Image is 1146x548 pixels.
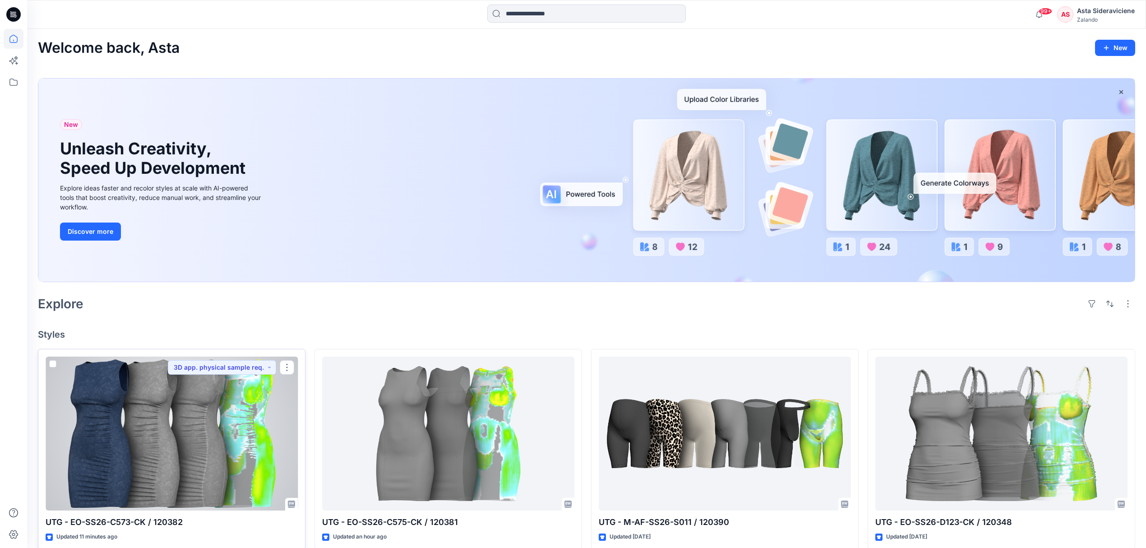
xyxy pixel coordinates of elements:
span: New [64,119,78,130]
div: Asta Sideraviciene [1077,5,1135,16]
p: UTG - EO-SS26-D123-CK / 120348 [875,516,1128,529]
button: New [1095,40,1135,56]
a: UTG - EO-SS26-C575-CK / 120381 [322,357,574,511]
a: Discover more [60,223,263,241]
a: UTG - EO-SS26-C573-CK / 120382 [46,357,298,511]
h4: Styles [38,329,1135,340]
div: AS [1057,6,1073,23]
div: Zalando [1077,16,1135,23]
a: UTG - EO-SS26-D123-CK / 120348 [875,357,1128,511]
p: UTG - M-AF-SS26-S011 / 120390 [599,516,851,529]
h2: Explore [38,297,83,311]
p: Updated [DATE] [610,532,651,542]
button: Discover more [60,223,121,241]
p: UTG - EO-SS26-C573-CK / 120382 [46,516,298,529]
span: 99+ [1039,8,1052,15]
p: UTG - EO-SS26-C575-CK / 120381 [322,516,574,529]
h1: Unleash Creativity, Speed Up Development [60,139,250,178]
a: UTG - M-AF-SS26-S011 / 120390 [599,357,851,511]
p: Updated an hour ago [333,532,387,542]
p: Updated 11 minutes ago [56,532,117,542]
p: Updated [DATE] [886,532,927,542]
h2: Welcome back, Asta [38,40,180,56]
div: Explore ideas faster and recolor styles at scale with AI-powered tools that boost creativity, red... [60,183,263,212]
